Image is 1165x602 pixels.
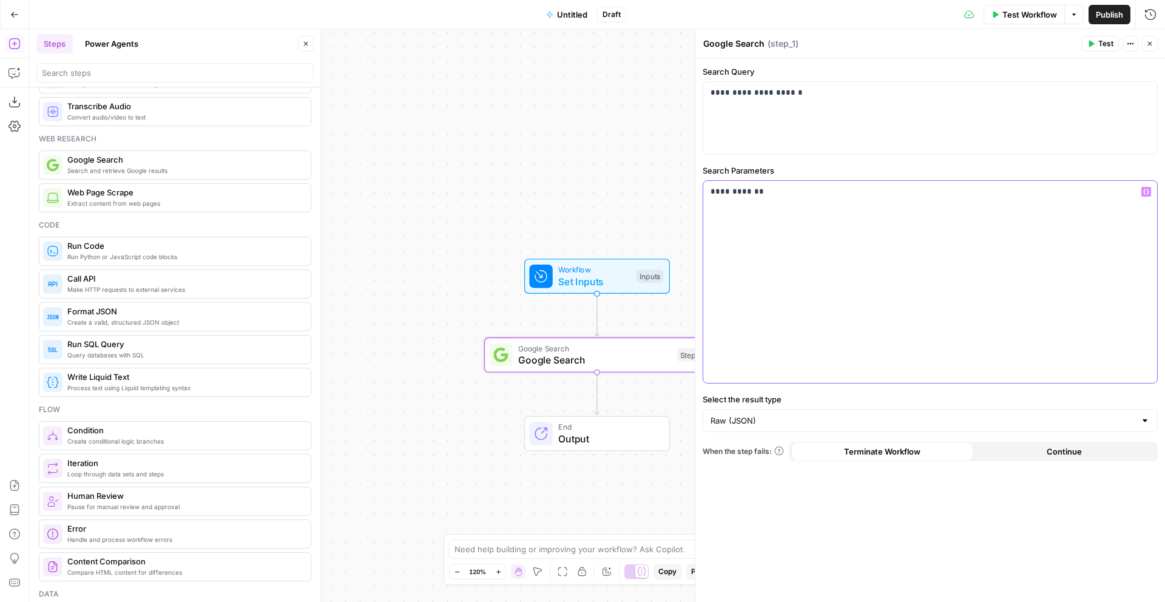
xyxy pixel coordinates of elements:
span: Pause for manual review and approval [67,502,301,512]
span: Continue [1047,445,1082,458]
span: Error [67,523,301,535]
span: Extract content from web pages [67,198,301,208]
div: Code [39,220,311,231]
span: Content Comparison [67,555,301,567]
div: EndOutput [484,416,710,451]
span: Search and retrieve Google results [67,166,301,175]
span: Format JSON [67,305,301,317]
span: Set Inputs [558,274,630,289]
span: Create conditional logic branches [67,436,301,446]
span: Run Code [67,240,301,252]
span: Output [558,431,657,446]
button: Publish [1089,5,1130,24]
span: Copy [658,566,677,577]
span: Handle and process workflow errors [67,535,301,544]
a: When the step fails: [703,446,784,457]
textarea: Google Search [703,38,765,50]
span: End [558,421,657,433]
span: Loop through data sets and steps [67,469,301,479]
label: Select the result type [703,393,1158,405]
span: 120% [469,567,486,577]
span: ( step_1 ) [768,38,799,50]
button: Untitled [539,5,595,24]
span: Untitled [557,8,587,21]
input: Raw (JSON) [711,414,1135,427]
span: Google Search [67,154,301,166]
g: Edge from start to step_1 [595,294,599,336]
span: Iteration [67,457,301,469]
button: Steps [36,34,73,53]
div: Flow [39,404,311,415]
span: Workflow [558,264,630,276]
span: Query databases with SQL [67,350,301,360]
button: Test [1082,36,1119,52]
div: Google SearchGoogle SearchStep 1 [484,337,710,373]
span: Draft [603,9,621,20]
button: Continue [973,442,1155,461]
div: Web research [39,134,311,144]
button: Copy [653,564,681,580]
label: Search Query [703,66,1158,78]
span: Condition [67,424,301,436]
g: Edge from step_1 to end [595,373,599,415]
span: Create a valid, structured JSON object [67,317,301,327]
span: Make HTTP requests to external services [67,285,301,294]
span: Test [1098,38,1113,49]
span: Process text using Liquid templating syntax [67,383,301,393]
button: Test Workflow [984,5,1064,24]
button: Power Agents [78,34,146,53]
span: Web Page Scrape [67,186,301,198]
span: Call API [67,272,301,285]
div: Data [39,589,311,600]
span: Convert audio/video to text [67,112,301,122]
span: Google Search [518,353,671,367]
span: Human Review [67,490,301,502]
span: Run SQL Query [67,338,301,350]
span: Google Search [518,342,671,354]
img: vrinnnclop0vshvmafd7ip1g7ohf [47,561,59,573]
span: Test Workflow [1002,8,1057,21]
input: Search steps [42,67,308,79]
span: Write Liquid Text [67,371,301,383]
div: Step 1 [677,348,703,362]
label: Search Parameters [703,164,1158,177]
span: Terminate Workflow [844,445,920,458]
div: Inputs [637,269,663,283]
div: WorkflowSet InputsInputs [484,259,710,294]
span: Compare HTML content for differences [67,567,301,577]
span: Transcribe Audio [67,100,301,112]
span: Run Python or JavaScript code blocks [67,252,301,262]
span: Publish [1096,8,1123,21]
button: Paste [686,564,716,580]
